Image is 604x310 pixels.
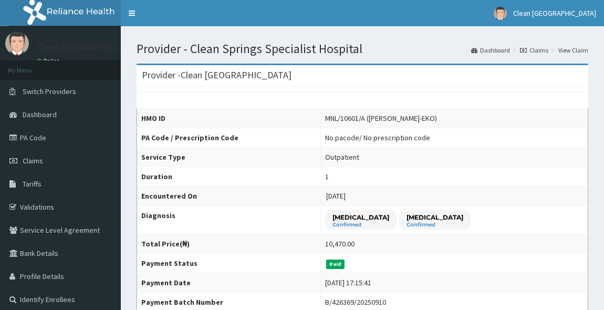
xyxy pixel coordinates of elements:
[37,43,149,52] p: Clean [GEOGRAPHIC_DATA]
[142,70,291,80] h3: Provider - Clean [GEOGRAPHIC_DATA]
[137,148,321,167] th: Service Type
[325,171,329,182] div: 1
[332,222,389,228] small: Confirmed
[137,42,588,56] h1: Provider - Clean Springs Specialist Hospital
[137,187,321,206] th: Encountered On
[325,152,359,162] div: Outpatient
[137,109,321,128] th: HMO ID
[513,8,596,18] span: Clean [GEOGRAPHIC_DATA]
[326,191,346,201] span: [DATE]
[325,297,386,307] div: B/426369/20250910
[332,213,389,222] p: [MEDICAL_DATA]
[137,206,321,234] th: Diagnosis
[37,57,62,65] a: Online
[137,273,321,293] th: Payment Date
[325,113,437,123] div: MNL/10601/A ([PERSON_NAME]-EKO)
[520,46,548,55] a: Claims
[137,234,321,254] th: Total Price(₦)
[23,179,41,189] span: Tariffs
[137,254,321,273] th: Payment Status
[558,46,588,55] a: View Claim
[325,132,430,143] div: No pacode / No prescription code
[325,239,355,249] div: 10,470.00
[326,260,345,269] span: Paid
[5,32,29,55] img: User Image
[407,222,463,228] small: Confirmed
[137,167,321,187] th: Duration
[494,7,507,20] img: User Image
[471,46,510,55] a: Dashboard
[23,87,76,96] span: Switch Providers
[407,213,463,222] p: [MEDICAL_DATA]
[325,277,371,288] div: [DATE] 17:15:41
[137,128,321,148] th: PA Code / Prescription Code
[23,110,57,119] span: Dashboard
[23,156,43,166] span: Claims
